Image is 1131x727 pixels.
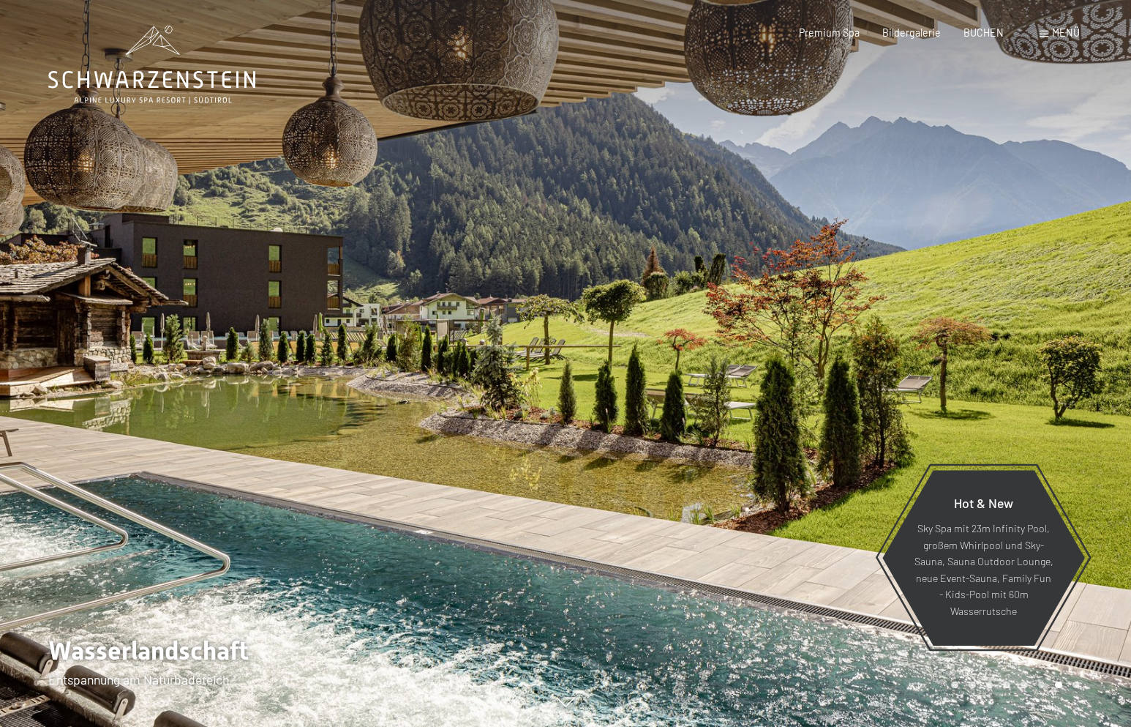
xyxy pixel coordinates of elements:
span: Menü [1052,26,1080,39]
a: Hot & New Sky Spa mit 23m Infinity Pool, großem Whirlpool und Sky-Sauna, Sauna Outdoor Lounge, ne... [882,469,1086,646]
div: Carousel Page 6 [1038,682,1045,689]
div: Carousel Page 8 [1072,682,1080,689]
div: Carousel Pagination [946,682,1079,689]
a: BUCHEN [963,26,1004,39]
p: Sky Spa mit 23m Infinity Pool, großem Whirlpool und Sky-Sauna, Sauna Outdoor Lounge, neue Event-S... [914,521,1053,620]
a: Premium Spa [799,26,860,39]
div: Carousel Page 7 (Current Slide) [1055,682,1062,689]
span: Hot & New [954,495,1013,511]
div: Carousel Page 2 [969,682,976,689]
a: Bildergalerie [882,26,941,39]
div: Carousel Page 5 [1021,682,1028,689]
div: Carousel Page 4 [1003,682,1010,689]
div: Carousel Page 1 [951,682,958,689]
div: Carousel Page 3 [986,682,993,689]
